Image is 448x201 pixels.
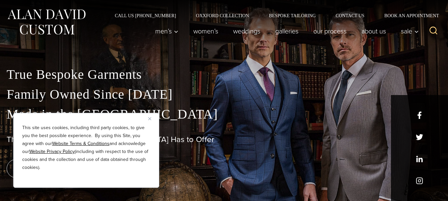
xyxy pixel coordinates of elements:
[105,13,441,18] nav: Secondary Navigation
[374,13,441,18] a: Book an Appointment
[52,140,109,147] a: Website Terms & Conditions
[268,25,306,38] a: Galleries
[186,25,226,38] a: Women’s
[7,7,86,37] img: Alan David Custom
[226,25,268,38] a: weddings
[155,28,178,34] span: Men’s
[7,65,441,124] p: True Bespoke Garments Family Owned Since [DATE] Made in the [GEOGRAPHIC_DATA]
[326,13,374,18] a: Contact Us
[148,25,422,38] nav: Primary Navigation
[7,159,99,178] a: book an appointment
[22,124,150,172] p: This site uses cookies, including third party cookies, to give you the best possible experience. ...
[401,28,419,34] span: Sale
[354,25,394,38] a: About Us
[186,13,259,18] a: Oxxford Collection
[148,115,156,123] button: Close
[259,13,326,18] a: Bespoke Tailoring
[306,25,354,38] a: Our Process
[148,117,151,120] img: Close
[7,135,441,144] h1: The Best Custom Suits [GEOGRAPHIC_DATA] Has to Offer
[105,13,186,18] a: Call Us [PHONE_NUMBER]
[29,148,75,155] a: Website Privacy Policy
[425,23,441,39] button: View Search Form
